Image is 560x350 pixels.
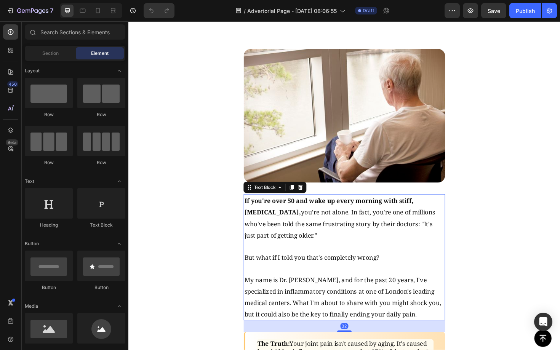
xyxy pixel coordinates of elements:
[244,7,246,15] span: /
[25,178,34,185] span: Text
[144,3,174,18] div: Undo/Redo
[534,313,552,331] div: Open Intercom Messenger
[7,81,18,87] div: 450
[77,284,125,291] div: Button
[509,3,541,18] button: Publish
[25,284,73,291] div: Button
[516,7,535,15] div: Publish
[77,159,125,166] div: Row
[363,7,374,14] span: Draft
[50,6,53,15] p: 7
[91,50,109,57] span: Element
[131,173,157,179] div: Text Block
[25,24,125,40] input: Search Sections & Elements
[113,238,125,250] span: Toggle open
[25,222,73,229] div: Heading
[25,111,73,118] div: Row
[113,300,125,312] span: Toggle open
[481,3,506,18] button: Save
[25,67,40,74] span: Layout
[25,240,39,247] span: Button
[25,159,73,166] div: Row
[224,320,233,326] div: 32
[488,8,500,14] span: Save
[247,7,337,15] span: Advertorial Page - [DATE] 08:06:55
[113,65,125,77] span: Toggle open
[42,50,59,57] span: Section
[113,175,125,187] span: Toggle open
[3,3,57,18] button: 7
[25,303,38,310] span: Media
[77,222,125,229] div: Text Block
[6,139,18,145] div: Beta
[77,111,125,118] div: Row
[128,21,560,350] iframe: Design area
